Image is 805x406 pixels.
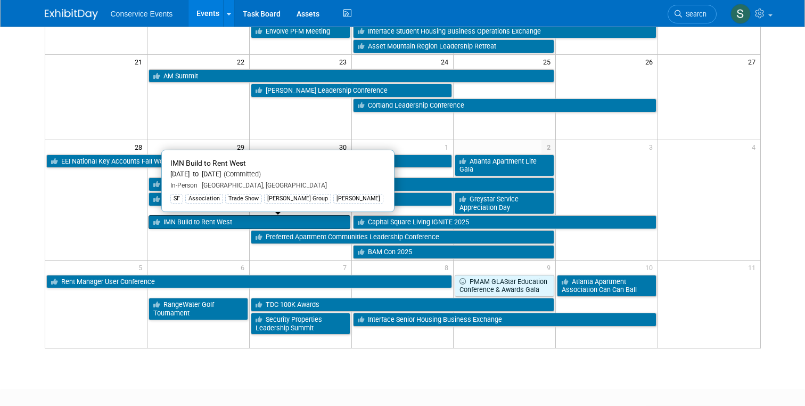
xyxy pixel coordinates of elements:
a: Security Properties Leadership Summit [251,313,350,335]
span: 30 [338,140,351,153]
span: Search [682,10,707,18]
a: [PERSON_NAME] Leadership Conference [251,84,453,98]
span: [GEOGRAPHIC_DATA], [GEOGRAPHIC_DATA] [198,182,327,189]
a: BAM Con 2025 [353,245,555,259]
a: Executive Golf Trip - Destination Kohler [149,177,554,191]
a: RangeWater Golf Tournament [149,298,248,320]
span: In-Person [170,182,198,189]
span: 5 [137,261,147,274]
span: 3 [648,140,658,153]
span: 29 [236,140,249,153]
span: 6 [240,261,249,274]
span: 7 [342,261,351,274]
span: Conservice Events [111,10,173,18]
div: [PERSON_NAME] Group [264,194,331,204]
span: 4 [751,140,760,153]
span: 27 [747,55,760,68]
a: Search [668,5,717,23]
a: Capital Square Living IGNITE 2025 [353,215,657,229]
a: Cortland Leadership Conference [353,99,657,112]
span: 24 [440,55,453,68]
div: Association [185,194,223,204]
a: Greystar Service Appreciation Day [455,192,554,214]
span: 8 [443,261,453,274]
a: Atlanta Apartment Life Gala [455,155,554,176]
a: PMAM GLAStar Education Conference & Awards Gala [455,275,554,297]
a: MHI Annual Meeting [149,192,453,206]
span: 23 [338,55,351,68]
a: Interface Student Housing Business Operations Exchange [353,25,657,38]
span: 22 [236,55,249,68]
span: 10 [644,261,658,274]
span: (Committed) [221,170,261,178]
a: EEI National Key Accounts Fall Workshop [46,155,453,168]
span: 2 [541,140,555,153]
div: [DATE] to [DATE] [170,170,385,179]
a: Preferred Apartment Communities Leadership Conference [251,230,555,244]
img: ExhibitDay [45,9,98,20]
a: Envolve PFM Meeting [251,25,350,38]
a: Rent Manager User Conference [46,275,453,289]
div: Trade Show [225,194,262,204]
a: AM Summit [149,69,554,83]
span: 9 [546,261,555,274]
a: IMN Build to Rent West [149,215,350,229]
span: 1 [443,140,453,153]
span: 28 [134,140,147,153]
span: 26 [644,55,658,68]
span: 25 [542,55,555,68]
div: [PERSON_NAME] [333,194,383,204]
img: Savannah Doctor [730,4,751,24]
a: Interface Senior Housing Business Exchange [353,313,657,327]
div: SF [170,194,183,204]
a: Asset Mountain Region Leadership Retreat [353,39,555,53]
span: 11 [747,261,760,274]
a: Atlanta Apartment Association Can Can Ball [557,275,656,297]
a: TDC 100K Awards [251,298,555,312]
span: 21 [134,55,147,68]
span: IMN Build to Rent West [170,159,246,167]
